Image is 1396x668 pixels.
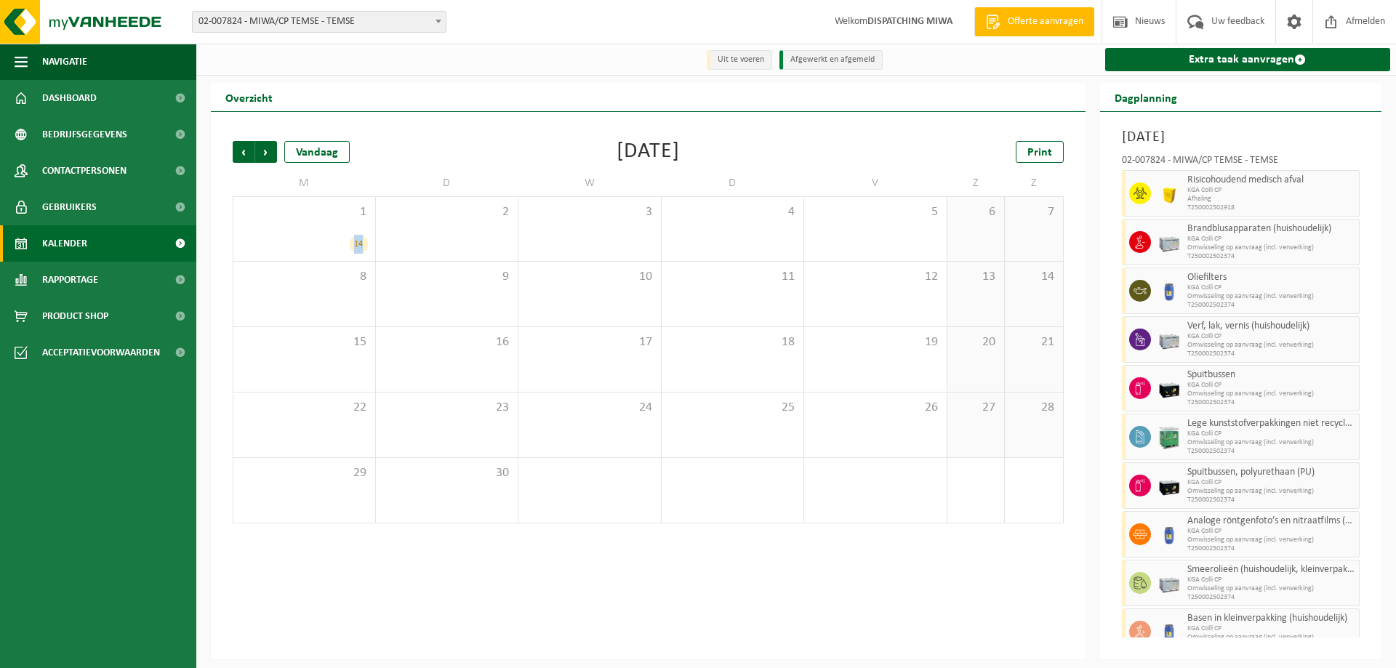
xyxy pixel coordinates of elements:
div: [DATE] [617,141,680,163]
img: PB-OT-0120-HPE-00-02 [1158,523,1180,545]
span: Navigatie [42,44,87,80]
span: 21 [1012,334,1055,350]
span: T250002502374 [1187,447,1356,456]
div: 14 [350,235,368,254]
span: KGA Colli CP [1187,235,1356,244]
span: Offerte aanvragen [1004,15,1087,29]
span: 6 [955,204,998,220]
h2: Overzicht [211,83,287,111]
span: KGA Colli CP [1187,332,1356,341]
span: Vorige [233,141,254,163]
span: T250002502374 [1187,496,1356,504]
span: 1 [241,204,368,220]
span: 27 [955,400,998,416]
span: 25 [669,400,797,416]
span: KGA Colli CP [1187,478,1356,487]
span: Spuitbussen, polyurethaan (PU) [1187,467,1356,478]
span: 19 [811,334,939,350]
span: Oliefilters [1187,272,1356,283]
span: 15 [241,334,368,350]
img: PB-LB-0680-HPE-GY-11 [1158,231,1180,253]
span: Lege kunststofverpakkingen niet recycleerbaar [1187,418,1356,430]
span: Spuitbussen [1187,369,1356,381]
span: Basen in kleinverpakking (huishoudelijk) [1187,613,1356,624]
span: 26 [811,400,939,416]
td: M [233,170,376,196]
span: Omwisseling op aanvraag (incl. verwerking) [1187,487,1356,496]
span: 29 [241,465,368,481]
a: Offerte aanvragen [974,7,1094,36]
img: PB-OT-0120-HPE-00-02 [1158,621,1180,643]
span: 24 [526,400,654,416]
span: 4 [669,204,797,220]
span: 7 [1012,204,1055,220]
span: Omwisseling op aanvraag (incl. verwerking) [1187,244,1356,252]
span: 18 [669,334,797,350]
div: 02-007824 - MIWA/CP TEMSE - TEMSE [1122,156,1360,170]
strong: DISPATCHING MIWA [867,16,952,27]
span: KGA Colli CP [1187,576,1356,584]
img: LP-SB-00050-HPE-22 [1158,182,1180,204]
span: T250002502374 [1187,544,1356,553]
span: Verf, lak, vernis (huishoudelijk) [1187,321,1356,332]
span: Contactpersonen [42,153,127,189]
span: Omwisseling op aanvraag (incl. verwerking) [1187,633,1356,642]
span: Omwisseling op aanvraag (incl. verwerking) [1187,390,1356,398]
span: Afhaling [1187,195,1356,204]
span: T250002502374 [1187,350,1356,358]
span: Dashboard [42,80,97,116]
span: KGA Colli CP [1187,430,1356,438]
span: 02-007824 - MIWA/CP TEMSE - TEMSE [193,12,446,32]
span: 12 [811,269,939,285]
img: PB-LB-0680-HPE-BK-11 [1158,475,1180,496]
td: Z [1005,170,1063,196]
span: 17 [526,334,654,350]
span: KGA Colli CP [1187,624,1356,633]
span: KGA Colli CP [1187,186,1356,195]
span: 11 [669,269,797,285]
span: 5 [811,204,939,220]
li: Uit te voeren [707,50,772,70]
img: PB-OT-0120-HPE-00-02 [1158,280,1180,302]
span: 22 [241,400,368,416]
span: 2 [383,204,511,220]
span: Volgende [255,141,277,163]
span: T250002502918 [1187,204,1356,212]
div: Vandaag [284,141,350,163]
td: W [518,170,662,196]
span: Bedrijfsgegevens [42,116,127,153]
span: 23 [383,400,511,416]
span: 16 [383,334,511,350]
span: Brandblusapparaten (huishoudelijk) [1187,223,1356,235]
span: Gebruikers [42,189,97,225]
img: PB-LB-0680-HPE-BK-11 [1158,377,1180,399]
span: 8 [241,269,368,285]
span: KGA Colli CP [1187,283,1356,292]
img: PB-LB-0680-HPE-GY-11 [1158,329,1180,350]
span: 3 [526,204,654,220]
span: 02-007824 - MIWA/CP TEMSE - TEMSE [192,11,446,33]
td: V [804,170,947,196]
h2: Dagplanning [1100,83,1192,111]
span: Analoge röntgenfoto’s en nitraatfilms (huishoudelijk) [1187,515,1356,527]
span: Product Shop [42,298,108,334]
span: KGA Colli CP [1187,527,1356,536]
td: D [376,170,519,196]
span: 9 [383,269,511,285]
span: Smeerolieën (huishoudelijk, kleinverpakking) [1187,564,1356,576]
img: PB-HB-1400-HPE-GN-11 [1158,425,1180,449]
span: 28 [1012,400,1055,416]
span: 10 [526,269,654,285]
span: 30 [383,465,511,481]
span: 20 [955,334,998,350]
img: PB-LB-0680-HPE-GY-11 [1158,572,1180,594]
a: Print [1016,141,1064,163]
span: Acceptatievoorwaarden [42,334,160,371]
span: T250002502374 [1187,301,1356,310]
li: Afgewerkt en afgemeld [779,50,883,70]
span: T250002502374 [1187,593,1356,602]
a: Extra taak aanvragen [1105,48,1391,71]
span: Omwisseling op aanvraag (incl. verwerking) [1187,536,1356,544]
span: 14 [1012,269,1055,285]
span: Risicohoudend medisch afval [1187,174,1356,186]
